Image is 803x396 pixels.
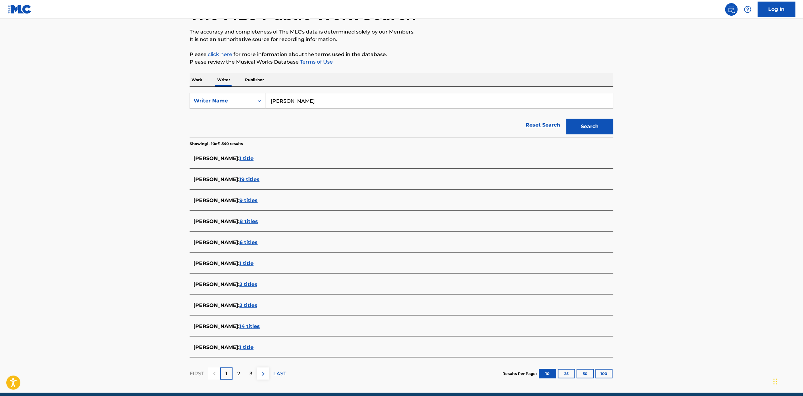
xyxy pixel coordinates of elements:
[742,3,754,16] div: Help
[243,73,266,86] p: Publisher
[193,344,239,350] span: [PERSON_NAME] :
[239,323,260,329] span: 14 titles
[744,6,752,13] img: help
[215,73,232,86] p: Writer
[758,2,795,17] a: Log In
[226,370,228,378] p: 1
[193,155,239,161] span: [PERSON_NAME] :
[190,73,204,86] p: Work
[725,3,738,16] a: Public Search
[577,369,594,378] button: 50
[596,369,613,378] button: 100
[502,371,538,377] p: Results Per Page:
[774,372,777,391] div: Drag
[260,370,267,378] img: right
[193,239,239,245] span: [PERSON_NAME] :
[239,155,254,161] span: 1 title
[193,281,239,287] span: [PERSON_NAME] :
[190,370,204,378] p: FIRST
[190,58,613,66] p: Please review the Musical Works Database
[728,6,735,13] img: search
[239,281,257,287] span: 2 titles
[8,5,32,14] img: MLC Logo
[193,197,239,203] span: [PERSON_NAME] :
[239,344,254,350] span: 1 title
[249,370,252,378] p: 3
[522,118,563,132] a: Reset Search
[239,239,258,245] span: 6 titles
[539,369,556,378] button: 10
[208,51,232,57] a: click here
[190,28,613,36] p: The accuracy and completeness of The MLC's data is determined solely by our Members.
[239,302,257,308] span: 2 titles
[239,197,258,203] span: 9 titles
[558,369,575,378] button: 25
[193,218,239,224] span: [PERSON_NAME] :
[194,97,250,105] div: Writer Name
[239,260,254,266] span: 1 title
[190,93,613,138] form: Search Form
[193,176,239,182] span: [PERSON_NAME] :
[239,218,258,224] span: 8 titles
[566,119,613,134] button: Search
[193,302,239,308] span: [PERSON_NAME] :
[772,366,803,396] iframe: Chat Widget
[299,59,333,65] a: Terms of Use
[190,36,613,43] p: It is not an authoritative source for recording information.
[237,370,240,378] p: 2
[193,260,239,266] span: [PERSON_NAME] :
[193,323,239,329] span: [PERSON_NAME] :
[190,51,613,58] p: Please for more information about the terms used in the database.
[273,370,286,378] p: LAST
[239,176,260,182] span: 19 titles
[190,141,243,147] p: Showing 1 - 10 of 1,540 results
